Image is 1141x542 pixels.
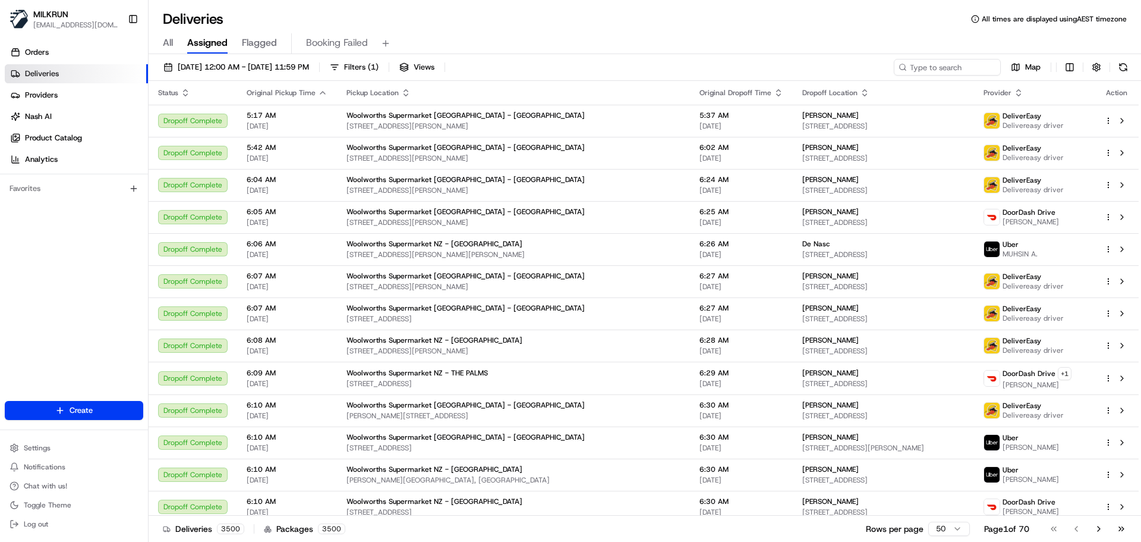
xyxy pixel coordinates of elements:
span: Uber [1003,465,1019,475]
a: Analytics [5,150,148,169]
span: Log out [24,519,48,529]
span: [EMAIL_ADDRESS][DOMAIN_NAME] [33,20,118,30]
span: [STREET_ADDRESS] [802,218,965,227]
span: [DATE] [699,475,783,485]
span: Delivereasy driver [1003,153,1064,162]
span: [STREET_ADDRESS][PERSON_NAME] [346,282,680,292]
span: [STREET_ADDRESS] [802,411,965,421]
span: Flagged [242,36,277,50]
span: DeliverEasy [1003,176,1041,185]
span: 6:10 AM [247,465,327,474]
span: [STREET_ADDRESS] [802,250,965,259]
span: Woolworths Supermarket NZ - [GEOGRAPHIC_DATA] [346,465,522,474]
span: MUHSIN A. [1003,249,1038,259]
span: 6:08 AM [247,336,327,345]
span: DeliverEasy [1003,336,1041,346]
span: [PERSON_NAME] [802,336,859,345]
a: Providers [5,86,148,105]
span: DeliverEasy [1003,304,1041,314]
span: [DATE] [247,121,327,131]
span: 6:10 AM [247,400,327,410]
span: [PERSON_NAME] [802,271,859,281]
span: Woolworths Supermarket NZ - [GEOGRAPHIC_DATA] [346,497,522,506]
span: Woolworths Supermarket [GEOGRAPHIC_DATA] - [GEOGRAPHIC_DATA] [346,207,585,217]
span: [STREET_ADDRESS][PERSON_NAME] [346,121,680,131]
span: [DATE] 12:00 AM - [DATE] 11:59 PM [178,62,309,73]
span: [PERSON_NAME] [802,368,859,378]
a: Orders [5,43,148,62]
div: Deliveries [163,523,244,535]
span: De Nasc [802,239,830,249]
img: doordash_logo_v2.png [984,371,1000,386]
button: Create [5,401,143,420]
span: Orders [25,47,49,58]
span: [STREET_ADDRESS] [346,379,680,389]
span: [STREET_ADDRESS] [802,186,965,195]
span: DoorDash Drive [1003,497,1055,507]
span: ( 1 ) [368,62,379,73]
button: Chat with us! [5,478,143,494]
span: 6:30 AM [699,465,783,474]
span: [PERSON_NAME] [802,465,859,474]
span: [PERSON_NAME] [802,175,859,184]
span: Delivereasy driver [1003,281,1064,291]
span: Product Catalog [25,133,82,143]
button: Views [394,59,440,76]
span: [STREET_ADDRESS][PERSON_NAME][PERSON_NAME] [346,250,680,259]
h1: Deliveries [163,10,223,29]
span: All times are displayed using AEST timezone [982,14,1127,24]
span: [DATE] [247,218,327,227]
span: [DATE] [247,507,327,517]
span: 6:24 AM [699,175,783,184]
span: Status [158,88,178,98]
span: Delivereasy driver [1003,346,1064,355]
img: uber-new-logo.jpeg [984,435,1000,450]
span: [STREET_ADDRESS] [802,282,965,292]
span: Dropoff Location [802,88,858,98]
img: MILKRUN [10,10,29,29]
span: [DATE] [699,314,783,324]
span: 5:42 AM [247,143,327,152]
span: [DATE] [247,250,327,259]
span: Analytics [25,154,58,165]
span: [STREET_ADDRESS][PERSON_NAME] [346,186,680,195]
span: [STREET_ADDRESS][PERSON_NAME] [346,346,680,356]
span: [DATE] [699,186,783,195]
span: Delivereasy driver [1003,121,1064,130]
img: delivereasy_logo.png [984,403,1000,418]
button: +1 [1058,367,1071,380]
span: 6:09 AM [247,368,327,378]
img: doordash_logo_v2.png [984,499,1000,515]
span: 6:28 AM [699,336,783,345]
span: Delivereasy driver [1003,411,1064,420]
span: [PERSON_NAME] [802,433,859,442]
span: 6:07 AM [247,303,327,313]
span: [DATE] [247,443,327,453]
span: 6:07 AM [247,271,327,281]
p: Rows per page [866,523,923,535]
span: Booking Failed [306,36,368,50]
span: [DATE] [247,153,327,163]
img: delivereasy_logo.png [984,274,1000,289]
span: Map [1025,62,1041,73]
span: Woolworths Supermarket [GEOGRAPHIC_DATA] - [GEOGRAPHIC_DATA] [346,433,585,442]
span: 6:05 AM [247,207,327,217]
span: [DATE] [699,507,783,517]
span: [STREET_ADDRESS] [802,121,965,131]
span: 6:30 AM [699,497,783,506]
img: delivereasy_logo.png [984,145,1000,161]
span: [STREET_ADDRESS] [802,314,965,324]
span: Woolworths Supermarket [GEOGRAPHIC_DATA] - [GEOGRAPHIC_DATA] [346,175,585,184]
span: Pickup Location [346,88,399,98]
img: delivereasy_logo.png [984,113,1000,129]
span: Uber [1003,240,1019,249]
div: 3500 [217,524,244,534]
span: 6:10 AM [247,433,327,442]
span: [DATE] [699,250,783,259]
img: doordash_logo_v2.png [984,209,1000,225]
span: [PERSON_NAME] [802,497,859,506]
input: Type to search [894,59,1001,76]
span: Woolworths Supermarket NZ - [GEOGRAPHIC_DATA] [346,336,522,345]
span: Delivereasy driver [1003,314,1064,323]
button: Map [1006,59,1046,76]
